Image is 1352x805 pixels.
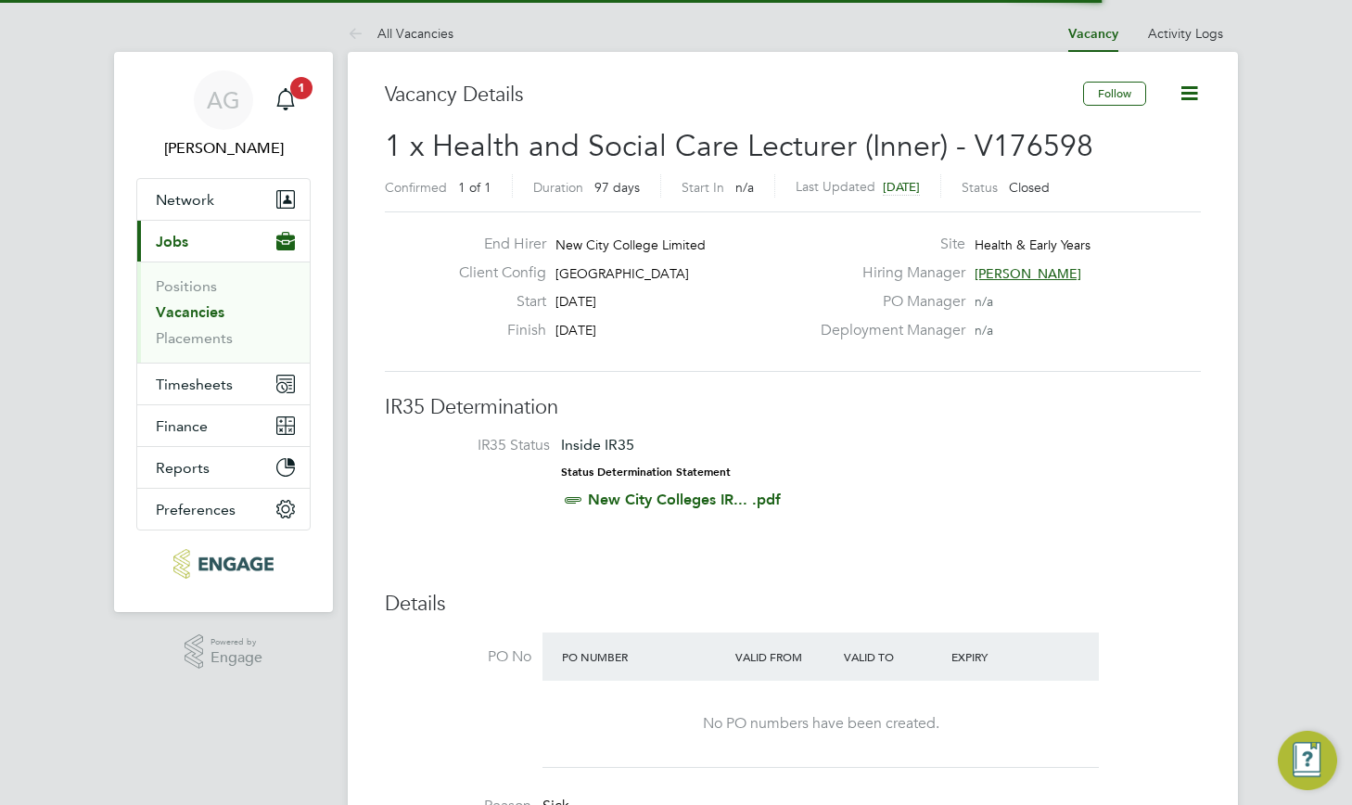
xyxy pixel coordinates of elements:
[385,647,531,667] label: PO No
[173,549,273,579] img: carbonrecruitment-logo-retina.png
[1083,82,1146,106] button: Follow
[156,233,188,250] span: Jobs
[185,634,263,670] a: Powered byEngage
[975,322,993,339] span: n/a
[1068,26,1118,42] a: Vacancy
[385,179,447,196] label: Confirmed
[207,88,240,112] span: AG
[290,77,312,99] span: 1
[883,179,920,195] span: [DATE]
[137,221,310,262] button: Jobs
[557,640,731,673] div: PO Number
[137,262,310,363] div: Jobs
[810,235,965,254] label: Site
[962,179,998,196] label: Status
[156,417,208,435] span: Finance
[533,179,583,196] label: Duration
[385,128,1093,164] span: 1 x Health and Social Care Lecturer (Inner) - V176598
[1009,179,1050,196] span: Closed
[210,634,262,650] span: Powered by
[444,235,546,254] label: End Hirer
[444,321,546,340] label: Finish
[267,70,304,130] a: 1
[594,179,640,196] span: 97 days
[137,489,310,530] button: Preferences
[975,293,993,310] span: n/a
[444,263,546,283] label: Client Config
[810,321,965,340] label: Deployment Manager
[136,70,311,160] a: AG[PERSON_NAME]
[561,436,634,454] span: Inside IR35
[136,137,311,160] span: Ajay Gandhi
[796,178,875,195] label: Last Updated
[385,394,1201,421] h3: IR35 Determination
[403,436,550,455] label: IR35 Status
[1148,25,1223,42] a: Activity Logs
[156,459,210,477] span: Reports
[810,263,965,283] label: Hiring Manager
[156,376,233,393] span: Timesheets
[555,322,596,339] span: [DATE]
[975,265,1081,282] span: [PERSON_NAME]
[731,640,839,673] div: Valid From
[156,329,233,347] a: Placements
[1278,731,1337,790] button: Engage Resource Center
[975,236,1091,253] span: Health & Early Years
[561,714,1080,734] div: No PO numbers have been created.
[588,491,781,508] a: New City Colleges IR... .pdf
[839,640,948,673] div: Valid To
[555,236,706,253] span: New City College Limited
[810,292,965,312] label: PO Manager
[385,591,1201,618] h3: Details
[137,179,310,220] button: Network
[561,466,731,479] strong: Status Determination Statement
[682,179,724,196] label: Start In
[156,303,224,321] a: Vacancies
[156,277,217,295] a: Positions
[136,549,311,579] a: Go to home page
[735,179,754,196] span: n/a
[114,52,333,612] nav: Main navigation
[137,405,310,446] button: Finance
[444,292,546,312] label: Start
[947,640,1055,673] div: Expiry
[156,501,236,518] span: Preferences
[385,82,1083,109] h3: Vacancy Details
[210,650,262,666] span: Engage
[348,25,453,42] a: All Vacancies
[137,447,310,488] button: Reports
[555,265,689,282] span: [GEOGRAPHIC_DATA]
[555,293,596,310] span: [DATE]
[156,191,214,209] span: Network
[458,179,491,196] span: 1 of 1
[137,364,310,404] button: Timesheets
